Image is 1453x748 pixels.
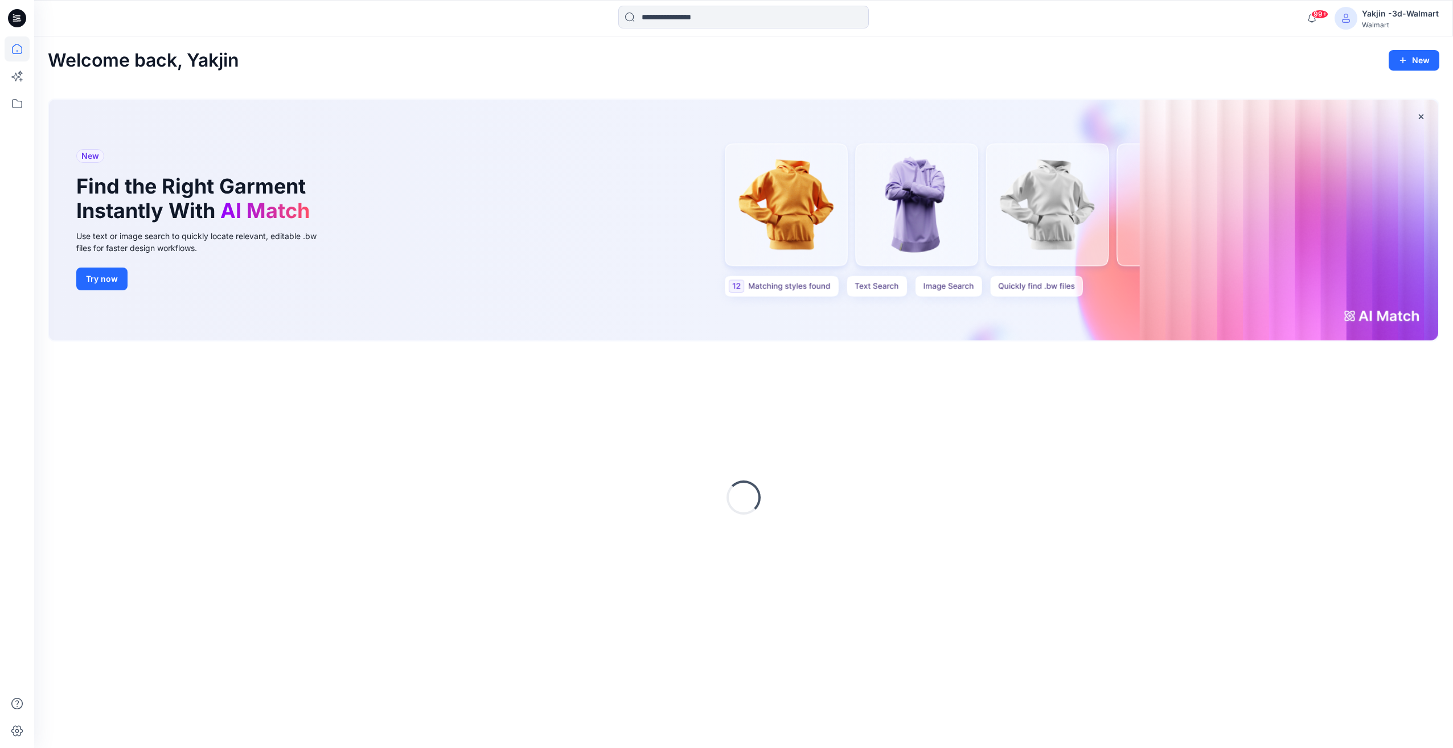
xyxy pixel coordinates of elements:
div: Walmart [1362,20,1439,29]
div: Use text or image search to quickly locate relevant, editable .bw files for faster design workflows. [76,230,333,254]
span: AI Match [220,198,310,223]
h2: Welcome back, Yakjin [48,50,239,71]
svg: avatar [1341,14,1351,23]
div: Yakjin -3d-Walmart [1362,7,1439,20]
span: 99+ [1311,10,1328,19]
h1: Find the Right Garment Instantly With [76,174,315,223]
span: New [81,149,99,163]
button: Try now [76,268,128,290]
button: New [1389,50,1439,71]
